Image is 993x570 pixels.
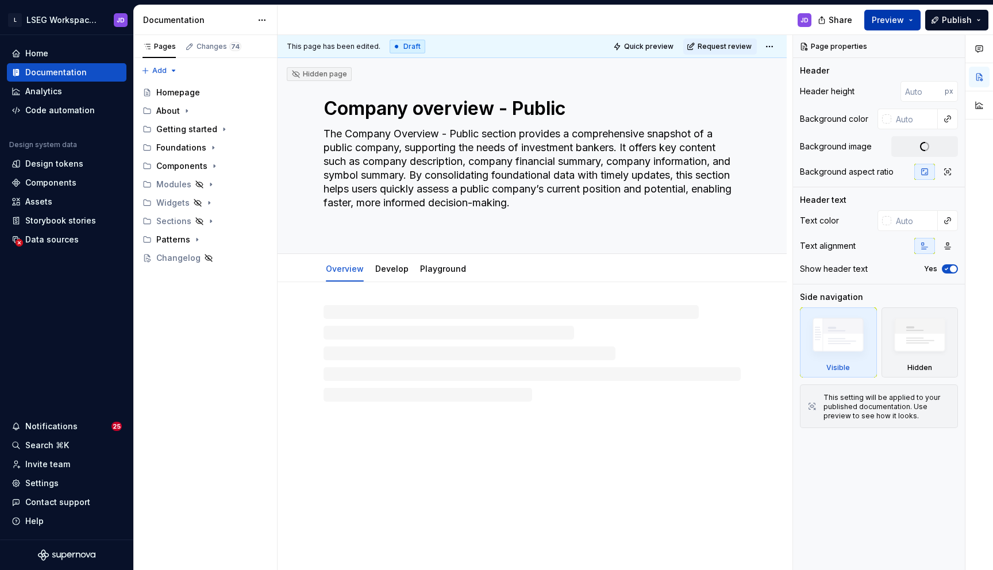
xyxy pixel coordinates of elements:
[7,230,126,249] a: Data sources
[8,13,22,27] div: L
[25,496,90,508] div: Contact support
[291,70,347,79] div: Hidden page
[9,140,77,149] div: Design system data
[143,14,252,26] div: Documentation
[326,264,364,274] a: Overview
[321,256,368,280] div: Overview
[138,249,272,267] a: Changelog
[800,194,846,206] div: Header text
[138,83,272,267] div: Page tree
[25,421,78,432] div: Notifications
[7,192,126,211] a: Assets
[26,14,100,26] div: LSEG Workspace Design System
[7,44,126,63] a: Home
[156,124,217,135] div: Getting started
[25,215,96,226] div: Storybook stories
[229,42,241,51] span: 74
[25,177,76,188] div: Components
[624,42,673,51] span: Quick preview
[25,477,59,489] div: Settings
[925,10,988,30] button: Publish
[156,234,190,245] div: Patterns
[25,158,83,170] div: Design tokens
[143,42,176,51] div: Pages
[800,291,863,303] div: Side navigation
[138,212,272,230] div: Sections
[415,256,471,280] div: Playground
[25,105,95,116] div: Code automation
[800,141,872,152] div: Background image
[25,440,69,451] div: Search ⌘K
[683,38,757,55] button: Request review
[7,82,126,101] a: Analytics
[138,120,272,138] div: Getting started
[907,363,932,372] div: Hidden
[864,10,921,30] button: Preview
[829,14,852,26] span: Share
[156,105,180,117] div: About
[7,512,126,530] button: Help
[7,211,126,230] a: Storybook stories
[138,83,272,102] a: Homepage
[156,179,191,190] div: Modules
[156,197,190,209] div: Widgets
[7,493,126,511] button: Contact support
[38,549,95,561] svg: Supernova Logo
[25,196,52,207] div: Assets
[800,240,856,252] div: Text alignment
[7,155,126,173] a: Design tokens
[823,393,950,421] div: This setting will be applied to your published documentation. Use preview to see how it looks.
[156,87,200,98] div: Homepage
[25,234,79,245] div: Data sources
[891,109,938,129] input: Auto
[156,142,206,153] div: Foundations
[375,264,409,274] a: Develop
[287,42,380,51] span: This page has been edited.
[138,230,272,249] div: Patterns
[138,175,272,194] div: Modules
[25,67,87,78] div: Documentation
[152,66,167,75] span: Add
[812,10,860,30] button: Share
[7,101,126,120] a: Code automation
[321,125,738,226] textarea: The Company Overview - Public section provides a comprehensive snapshot of a public company, supp...
[7,63,126,82] a: Documentation
[25,515,44,527] div: Help
[800,215,839,226] div: Text color
[826,363,850,372] div: Visible
[156,160,207,172] div: Components
[25,86,62,97] div: Analytics
[138,194,272,212] div: Widgets
[2,7,131,32] button: LLSEG Workspace Design SystemJD
[25,459,70,470] div: Invite team
[7,174,126,192] a: Components
[945,87,953,96] p: px
[872,14,904,26] span: Preview
[7,417,126,436] button: Notifications25
[800,307,877,378] div: Visible
[321,95,738,122] textarea: Company overview - Public
[138,102,272,120] div: About
[698,42,752,51] span: Request review
[800,263,868,275] div: Show header text
[156,215,191,227] div: Sections
[924,264,937,274] label: Yes
[800,86,855,97] div: Header height
[420,264,466,274] a: Playground
[111,422,122,431] span: 25
[900,81,945,102] input: Auto
[800,166,894,178] div: Background aspect ratio
[156,252,201,264] div: Changelog
[25,48,48,59] div: Home
[891,210,938,231] input: Auto
[610,38,679,55] button: Quick preview
[800,65,829,76] div: Header
[371,256,413,280] div: Develop
[800,16,809,25] div: JD
[7,436,126,455] button: Search ⌘K
[138,157,272,175] div: Components
[138,138,272,157] div: Foundations
[800,113,868,125] div: Background color
[882,307,959,378] div: Hidden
